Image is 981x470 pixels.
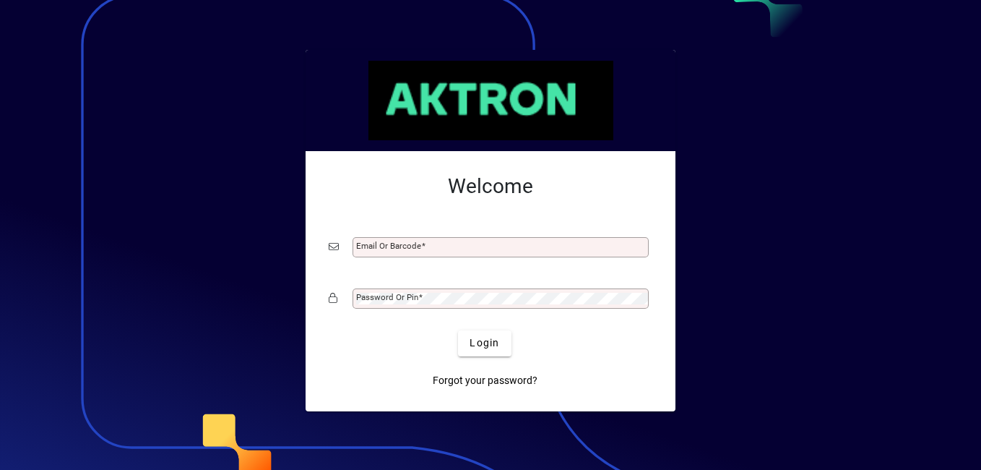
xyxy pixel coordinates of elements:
mat-label: Password or Pin [356,292,418,302]
span: Forgot your password? [433,373,537,388]
button: Login [458,330,511,356]
a: Forgot your password? [427,368,543,394]
mat-label: Email or Barcode [356,241,421,251]
h2: Welcome [329,174,652,199]
span: Login [470,336,499,351]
